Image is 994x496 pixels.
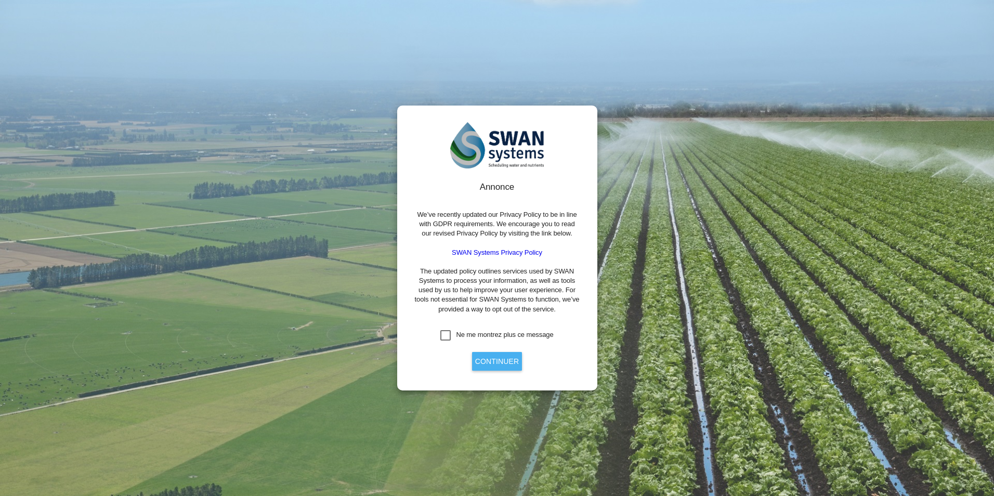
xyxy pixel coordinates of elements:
md-checkbox: Ne me montrez plus ce message [440,330,553,341]
span: We’ve recently updated our Privacy Policy to be in line with GDPR requirements. We encourage you ... [417,211,577,237]
a: SWAN Systems Privacy Policy [452,249,542,256]
img: SWAN-Landscape-Logo-Colour.png [450,122,544,168]
span: The updated policy outlines services used by SWAN Systems to process your information, as well as... [415,267,580,313]
div: Annonce [414,181,581,193]
button: Continuer [472,352,522,371]
div: Ne me montrez plus ce message [456,330,553,340]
